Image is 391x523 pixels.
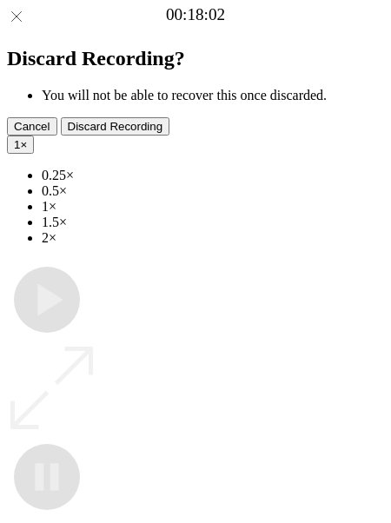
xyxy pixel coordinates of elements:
[42,168,384,183] li: 0.25×
[42,215,384,230] li: 1.5×
[7,117,57,136] button: Cancel
[14,138,20,151] span: 1
[42,230,384,246] li: 2×
[61,117,170,136] button: Discard Recording
[166,5,225,24] a: 00:18:02
[7,136,34,154] button: 1×
[42,183,384,199] li: 0.5×
[42,199,384,215] li: 1×
[7,47,384,70] h2: Discard Recording?
[42,88,384,103] li: You will not be able to recover this once discarded.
